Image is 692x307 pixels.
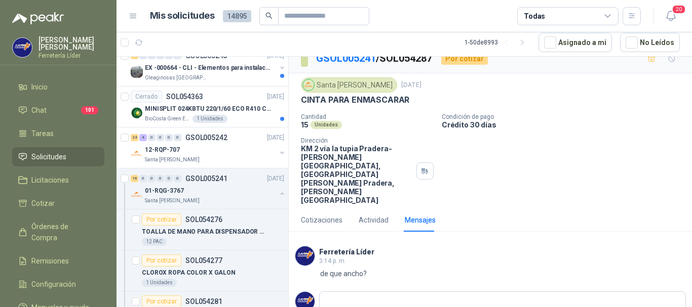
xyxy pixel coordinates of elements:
[185,134,227,141] p: GSOL005242
[185,175,227,182] p: GSOL005241
[145,156,200,164] p: Santa [PERSON_NAME]
[539,33,612,52] button: Asignado a mi
[311,121,342,129] div: Unidades
[301,137,412,144] p: Dirección
[405,214,436,226] div: Mensajes
[139,134,147,141] div: 4
[441,53,488,65] div: Por cotizar
[166,93,203,100] p: SOL054363
[401,80,421,90] p: [DATE]
[12,170,104,190] a: Licitaciones
[131,107,143,119] img: Company Logo
[12,147,104,166] a: Solicitudes
[142,238,167,246] div: 12 PAC
[31,105,47,116] span: Chat
[31,279,76,290] span: Configuración
[301,113,434,120] p: Cantidad
[31,151,66,162] span: Solicitudes
[31,81,48,93] span: Inicio
[301,214,342,226] div: Cotizaciones
[131,175,138,182] div: 16
[145,186,184,196] p: 01-RQG-3767
[157,134,164,141] div: 0
[267,92,284,102] p: [DATE]
[12,77,104,97] a: Inicio
[148,134,156,141] div: 0
[150,9,215,23] h1: Mis solicitudes
[145,63,271,73] p: EX -000664 - CLI - Elementos para instalacion de c
[142,227,268,237] p: TOALLA DE MANO PARA DISPENSADOR ROLLO X
[165,134,173,141] div: 0
[12,194,104,213] a: Cotizar
[185,52,227,59] p: GSOL005243
[620,33,680,52] button: No Leídos
[223,10,251,22] span: 14895
[31,128,54,139] span: Tareas
[39,53,104,59] p: Ferretería Líder
[39,36,104,51] p: [PERSON_NAME] [PERSON_NAME]
[165,175,173,182] div: 0
[131,91,162,103] div: Cerrado
[301,77,397,93] div: Santa [PERSON_NAME]
[662,7,680,25] button: 20
[185,216,222,223] p: SOL054276
[185,257,222,264] p: SOL054277
[131,131,286,164] a: 24 4 0 0 0 0 GSOL005242[DATE] Company Logo12-RQP-707Santa [PERSON_NAME]
[145,74,209,82] p: Oleaginosas [GEOGRAPHIC_DATA][PERSON_NAME]
[131,134,138,141] div: 24
[672,5,686,14] span: 20
[81,106,98,114] span: 101
[145,104,271,114] p: MINISPLIT 024KBTU 220/1/60 ECO R410 C/FR
[185,298,222,305] p: SOL054281
[148,175,156,182] div: 0
[142,254,181,267] div: Por cotizar
[301,95,409,105] p: CINTA PARA ENMASCARAR
[303,79,314,91] img: Company Logo
[142,279,177,287] div: 1 Unidades
[319,257,346,265] span: 3:14 p. m.
[193,115,227,123] div: 1 Unidades
[442,120,688,129] p: Crédito 30 días
[265,12,273,19] span: search
[157,175,164,182] div: 0
[301,120,309,129] p: 15
[524,11,545,22] div: Todas
[131,172,286,205] a: 16 0 0 0 0 0 GSOL005241[DATE] Company Logo01-RQG-3767Santa [PERSON_NAME]
[359,214,389,226] div: Actividad
[31,255,69,267] span: Remisiones
[174,134,181,141] div: 0
[295,246,315,266] img: Company Logo
[31,198,55,209] span: Cotizar
[320,268,367,279] p: de que ancho?
[145,145,180,155] p: 12-RQP-707
[267,133,284,143] p: [DATE]
[267,174,284,184] p: [DATE]
[145,115,190,123] p: BioCosta Green Energy S.A.S
[131,148,143,160] img: Company Logo
[316,51,433,66] p: / SOL054287
[117,209,288,250] a: Por cotizarSOL054276TOALLA DE MANO PARA DISPENSADOR ROLLO X12 PAC
[12,217,104,247] a: Órdenes de Compra
[12,12,64,24] img: Logo peakr
[174,175,181,182] div: 0
[319,249,374,255] h3: Ferretería Líder
[316,52,376,64] a: GSOL005241
[465,34,530,51] div: 1 - 50 de 8993
[12,124,104,143] a: Tareas
[442,113,688,120] p: Condición de pago
[131,66,143,78] img: Company Logo
[131,189,143,201] img: Company Logo
[145,197,200,205] p: Santa [PERSON_NAME]
[12,275,104,294] a: Configuración
[142,268,236,278] p: CLOROX ROPA COLOR X GALON
[142,213,181,226] div: Por cotizar
[12,251,104,271] a: Remisiones
[117,250,288,291] a: Por cotizarSOL054277CLOROX ROPA COLOR X GALON1 Unidades
[139,175,147,182] div: 0
[12,101,104,120] a: Chat101
[31,221,95,243] span: Órdenes de Compra
[117,86,288,127] a: CerradoSOL054363[DATE] Company LogoMINISPLIT 024KBTU 220/1/60 ECO R410 C/FRBioCosta Green Energy ...
[31,174,69,186] span: Licitaciones
[301,144,412,204] p: KM 2 vía la tupia Pradera-[PERSON_NAME][GEOGRAPHIC_DATA], [GEOGRAPHIC_DATA][PERSON_NAME] Pradera ...
[13,38,32,57] img: Company Logo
